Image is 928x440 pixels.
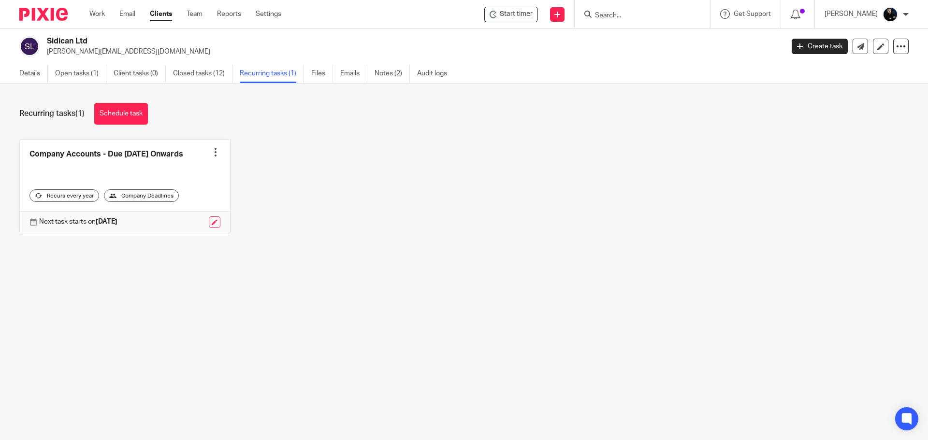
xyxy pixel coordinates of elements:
a: Client tasks (0) [114,64,166,83]
input: Search [594,12,681,20]
a: Recurring tasks (1) [240,64,304,83]
span: (1) [75,110,85,117]
img: Headshots%20accounting4everything_Poppy%20Jakes%20Photography-2203.jpg [883,7,898,22]
a: Create task [792,39,848,54]
strong: [DATE] [96,218,117,225]
a: Email [119,9,135,19]
a: Work [89,9,105,19]
a: Settings [256,9,281,19]
div: Recurs every year [29,189,99,202]
div: Company Deadlines [104,189,179,202]
div: Sidican Ltd [484,7,538,22]
a: Files [311,64,333,83]
a: Notes (2) [375,64,410,83]
a: Details [19,64,48,83]
p: [PERSON_NAME][EMAIL_ADDRESS][DOMAIN_NAME] [47,47,777,57]
a: Audit logs [417,64,454,83]
p: Next task starts on [39,217,117,227]
a: Open tasks (1) [55,64,106,83]
img: svg%3E [19,36,40,57]
p: [PERSON_NAME] [825,9,878,19]
h1: Recurring tasks [19,109,85,119]
a: Schedule task [94,103,148,125]
a: Team [187,9,203,19]
img: Pixie [19,8,68,21]
a: Reports [217,9,241,19]
h2: Sidican Ltd [47,36,631,46]
a: Emails [340,64,367,83]
span: Get Support [734,11,771,17]
a: Closed tasks (12) [173,64,232,83]
span: Start timer [500,9,533,19]
a: Clients [150,9,172,19]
